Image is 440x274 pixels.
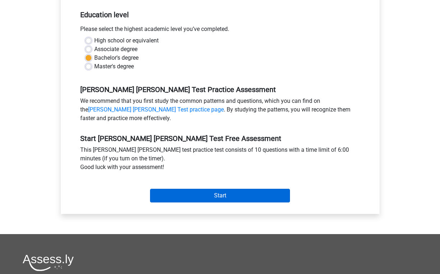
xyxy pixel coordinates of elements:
h5: Start [PERSON_NAME] [PERSON_NAME] Test Free Assessment [80,134,360,143]
img: Assessly logo [23,254,74,271]
label: Master's degree [94,62,134,71]
label: Associate degree [94,45,137,54]
h5: Education level [80,8,360,22]
input: Start [150,189,290,202]
label: High school or equivalent [94,36,159,45]
a: [PERSON_NAME] [PERSON_NAME] Test practice page [88,106,224,113]
div: Please select the highest academic level you’ve completed. [75,25,366,36]
div: This [PERSON_NAME] [PERSON_NAME] test practice test consists of 10 questions with a time limit of... [75,146,366,174]
div: We recommend that you first study the common patterns and questions, which you can find on the . ... [75,97,366,125]
h5: [PERSON_NAME] [PERSON_NAME] Test Practice Assessment [80,85,360,94]
label: Bachelor's degree [94,54,139,62]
